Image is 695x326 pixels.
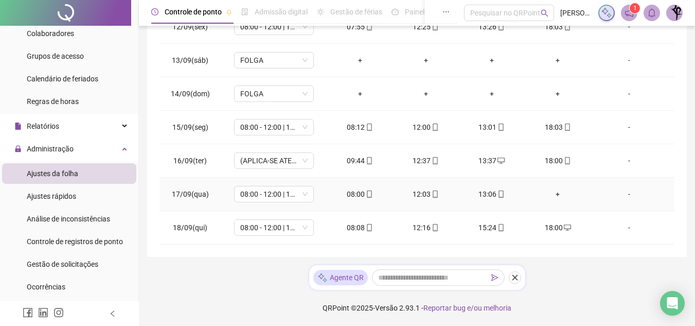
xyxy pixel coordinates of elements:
span: sun [317,8,324,15]
div: + [335,55,385,66]
div: - [599,21,660,32]
footer: QRPoint © 2025 - 2.93.1 - [139,290,695,326]
span: dashboard [391,8,399,15]
div: - [599,55,660,66]
div: 13:06 [467,188,516,200]
img: sparkle-icon.fc2bf0ac1784a2077858766a79e2daf3.svg [317,272,328,283]
span: 15/09(seg) [172,123,208,131]
span: mobile [365,124,373,131]
div: 13:26 [467,21,516,32]
div: - [599,155,660,166]
div: 13:01 [467,122,516,133]
div: 09:44 [335,155,385,166]
span: ellipsis [442,8,450,15]
span: clock-circle [151,8,158,15]
span: Administração [27,145,74,153]
span: (APLICA-SE ATESTADO) [240,153,308,168]
div: 08:08 [335,222,385,233]
span: close [511,274,519,281]
img: sparkle-icon.fc2bf0ac1784a2077858766a79e2daf3.svg [601,7,612,19]
span: Gestão de solicitações [27,260,98,268]
span: 13/09(sáb) [172,56,208,64]
span: 16/09(ter) [173,157,207,165]
span: FOLGA [240,53,308,68]
span: file [14,123,22,130]
span: 17/09(qua) [172,190,209,198]
span: mobile [496,124,505,131]
span: 08:00 - 12:00 | 13:00 - 18:00 [240,119,308,135]
div: Agente QR [313,270,368,285]
span: mobile [496,23,505,30]
span: Controle de registros de ponto [27,237,123,246]
span: mobile [431,224,439,231]
div: 07:55 [335,21,385,32]
span: 18/09(qui) [173,224,207,232]
div: + [335,88,385,99]
div: + [467,88,516,99]
span: FOLGA [240,86,308,101]
div: 08:00 [335,188,385,200]
div: + [533,88,582,99]
span: mobile [431,124,439,131]
span: linkedin [38,307,48,318]
span: mobile [431,23,439,30]
div: 18:03 [533,21,582,32]
div: 12:00 [401,122,451,133]
div: + [467,55,516,66]
span: Calendário de feriados [27,75,98,83]
img: 91745 [667,5,682,21]
span: Versão [375,304,398,312]
sup: 1 [630,3,640,13]
div: + [533,55,582,66]
div: 18:03 [533,122,582,133]
span: 1 [633,5,637,12]
span: mobile [496,224,505,231]
div: 18:00 [533,155,582,166]
span: 08:00 - 12:00 | 13:00 - 18:00 [240,220,308,235]
span: Grupos de acesso [27,52,84,60]
span: left [109,310,116,317]
div: 08:12 [335,122,385,133]
span: 08:00 - 12:00 | 13:00 - 18:00 [240,186,308,202]
span: Ocorrências [27,283,65,291]
div: + [533,188,582,200]
span: Análise de inconsistências [27,215,110,223]
span: Ajustes da folha [27,169,78,178]
span: [PERSON_NAME] [560,7,592,19]
span: Painel do DP [405,8,445,16]
span: mobile [563,157,571,164]
span: desktop [563,224,571,231]
div: 13:37 [467,155,516,166]
div: + [401,88,451,99]
span: instagram [54,307,64,318]
span: file-done [241,8,248,15]
div: + [401,55,451,66]
span: mobile [431,157,439,164]
span: 12/09(sex) [172,23,208,31]
div: - [599,188,660,200]
span: bell [647,8,656,18]
span: Ajustes rápidos [27,192,76,200]
span: pushpin [226,9,232,15]
div: 12:16 [401,222,451,233]
span: 14/09(dom) [171,90,210,98]
span: Controle de ponto [165,8,222,16]
span: 08:00 - 12:00 | 13:00 - 17:00 [240,19,308,35]
span: send [491,274,498,281]
span: facebook [23,307,33,318]
div: 15:24 [467,222,516,233]
div: 12:37 [401,155,451,166]
div: 18:00 [533,222,582,233]
span: mobile [563,23,571,30]
span: Relatórios [27,122,59,130]
span: mobile [563,124,571,131]
div: 12:03 [401,188,451,200]
div: - [599,88,660,99]
span: search [541,9,548,17]
div: Open Intercom Messenger [660,291,685,316]
span: Colaboradores [27,29,74,38]
div: 12:25 [401,21,451,32]
span: mobile [431,191,439,198]
span: desktop [496,157,505,164]
span: mobile [365,191,373,198]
